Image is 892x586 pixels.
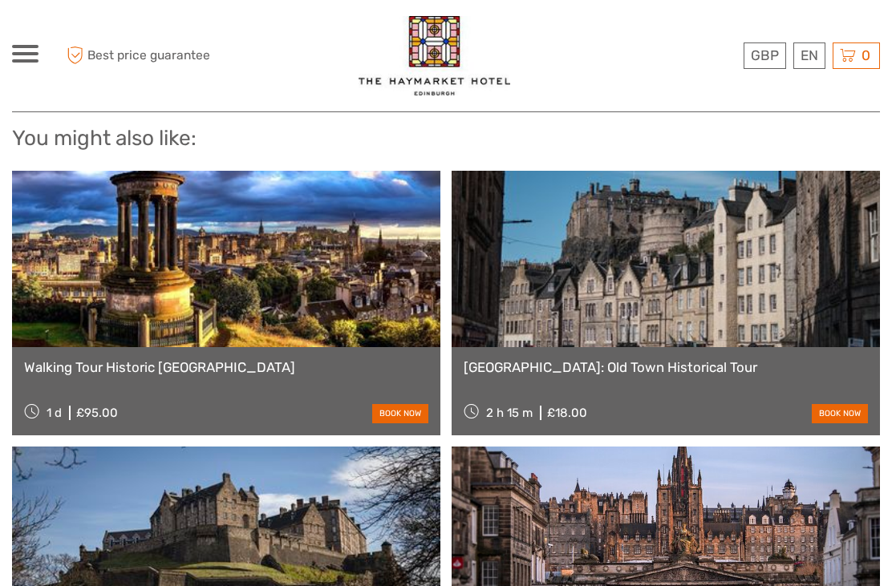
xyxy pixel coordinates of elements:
[793,42,825,69] div: EN
[76,406,118,420] div: £95.00
[22,28,181,41] p: We're away right now. Please check back later!
[24,359,428,375] a: Walking Tour Historic [GEOGRAPHIC_DATA]
[47,406,62,420] span: 1 d
[372,404,428,422] a: book now
[486,406,533,420] span: 2 h 15 m
[359,16,510,95] img: 2426-e9e67c72-e0e4-4676-a79c-1d31c490165d_logo_big.jpg
[812,404,868,422] a: book now
[547,406,587,420] div: £18.00
[464,359,868,375] a: [GEOGRAPHIC_DATA]: Old Town Historical Tour
[184,25,204,44] button: Open LiveChat chat widget
[63,42,229,69] span: Best price guarantee
[859,47,873,63] span: 0
[751,47,779,63] span: GBP
[12,126,880,152] h2: You might also like:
